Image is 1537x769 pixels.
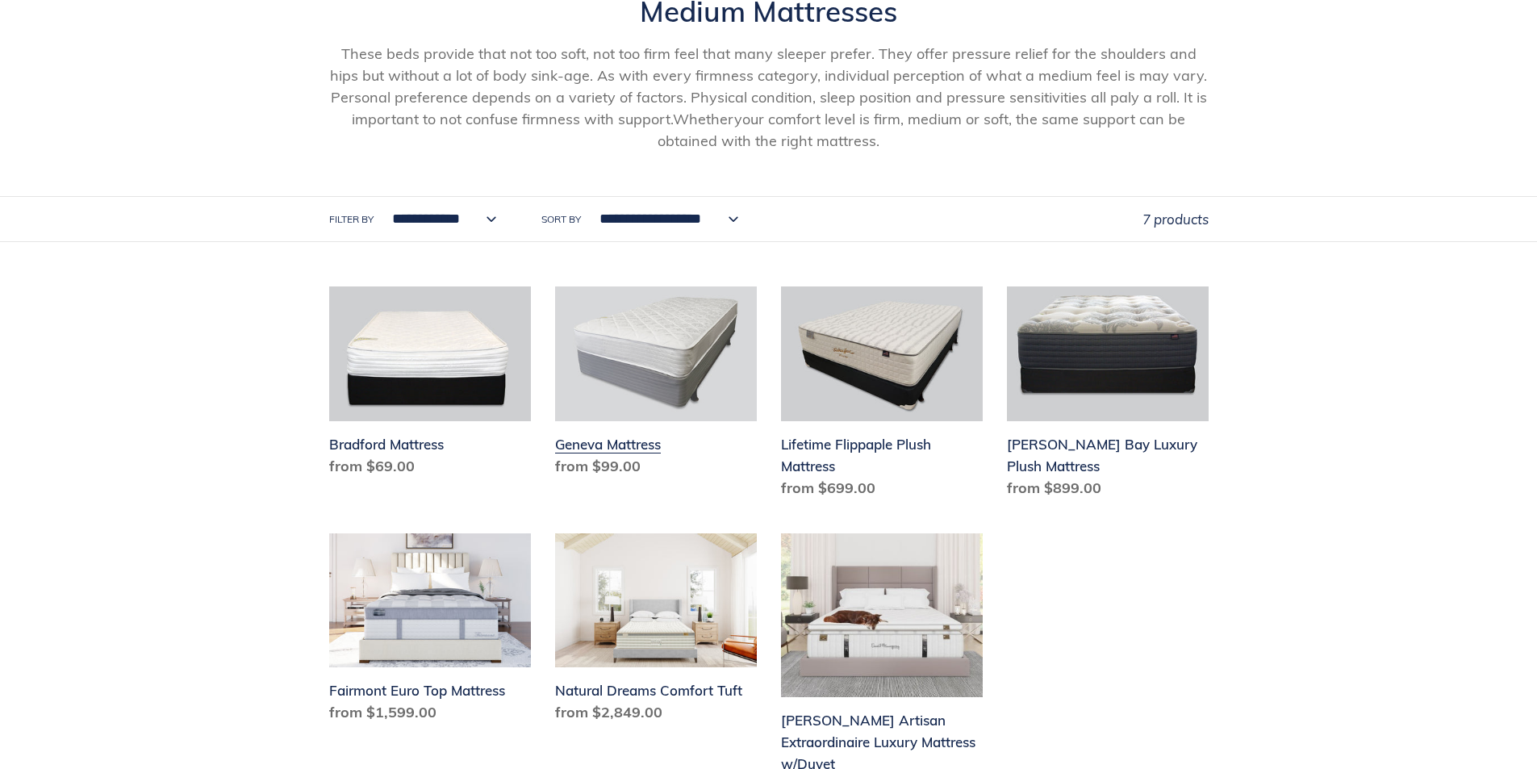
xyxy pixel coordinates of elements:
[555,286,757,483] a: Geneva Mattress
[329,212,374,227] label: Filter by
[781,286,983,505] a: Lifetime Flippaple Plush Mattress
[329,43,1209,152] p: These beds provide that not too soft, not too firm feel that many sleeper prefer. They offer pres...
[541,212,581,227] label: Sort by
[1142,211,1209,228] span: 7 products
[329,286,531,483] a: Bradford Mattress
[1007,286,1209,505] a: Chadwick Bay Luxury Plush Mattress
[673,110,734,128] span: Whether
[329,533,531,730] a: Fairmont Euro Top Mattress
[555,533,757,730] a: Natural Dreams Comfort Tuft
